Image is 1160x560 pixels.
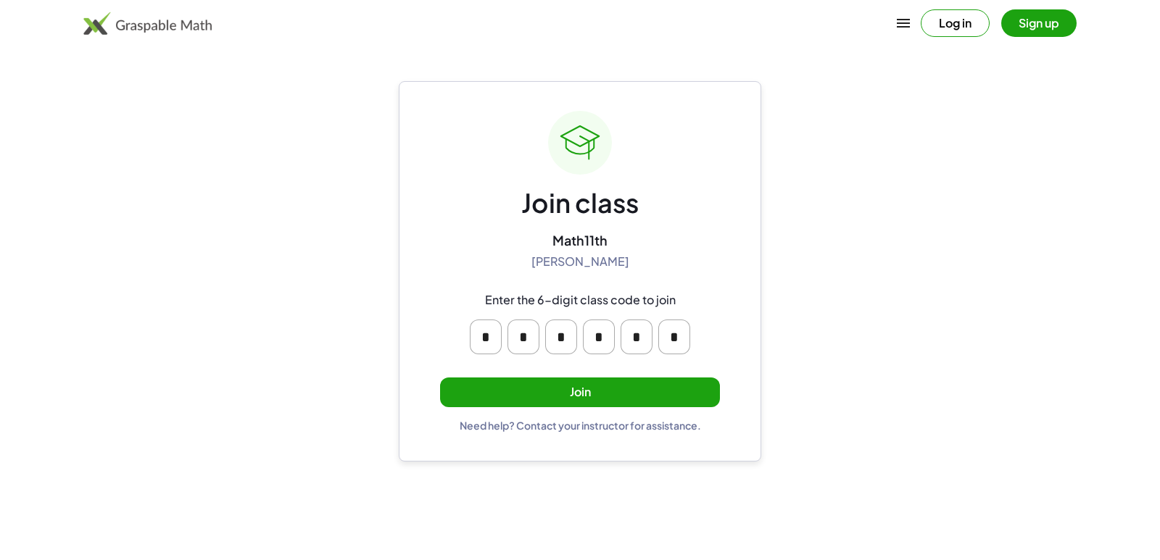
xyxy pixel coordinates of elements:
[1001,9,1077,37] button: Sign up
[545,319,577,354] input: Please enter OTP character 3
[658,319,690,354] input: Please enter OTP character 6
[531,254,629,269] div: [PERSON_NAME]
[485,293,676,308] div: Enter the 6-digit class code to join
[583,319,615,354] input: Please enter OTP character 4
[521,186,639,220] div: Join class
[621,319,652,354] input: Please enter OTP character 5
[470,319,502,354] input: Please enter OTP character 1
[552,232,608,248] div: Math11th
[440,377,720,407] button: Join
[921,9,990,37] button: Log in
[507,319,539,354] input: Please enter OTP character 2
[460,419,701,432] div: Need help? Contact your instructor for assistance.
